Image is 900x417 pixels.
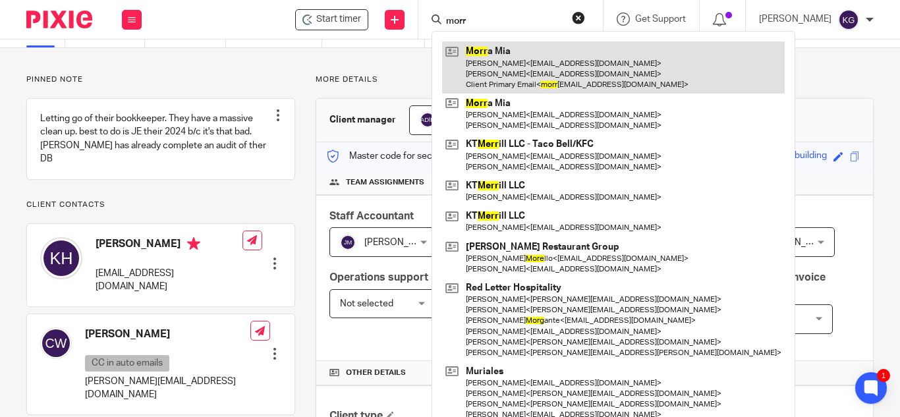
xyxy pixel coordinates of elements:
[445,16,563,28] input: Search
[187,237,200,250] i: Primary
[85,375,250,402] p: [PERSON_NAME][EMAIL_ADDRESS][DOMAIN_NAME]
[85,355,169,372] p: CC in auto emails
[40,327,72,359] img: svg%3E
[759,13,831,26] p: [PERSON_NAME]
[572,11,585,24] button: Clear
[316,13,361,26] span: Start timer
[329,113,396,126] h3: Client manager
[346,177,424,188] span: Team assignments
[877,369,890,382] div: 1
[26,11,92,28] img: Pixie
[96,237,242,254] h4: [PERSON_NAME]
[40,237,82,279] img: svg%3E
[340,235,356,250] img: svg%3E
[316,74,874,85] p: More details
[96,267,242,294] p: [EMAIL_ADDRESS][DOMAIN_NAME]
[329,211,414,221] span: Staff Accountant
[340,299,393,308] span: Not selected
[762,238,834,247] span: [PERSON_NAME]
[346,368,406,378] span: Other details
[26,74,295,85] p: Pinned note
[635,14,686,24] span: Get Support
[420,112,436,128] img: svg%3E
[295,9,368,30] div: Greater Purpose Rest Group (Woody's MacClenney & Powers))
[326,150,553,163] p: Master code for secure communications and files
[26,200,295,210] p: Client contacts
[838,9,859,30] img: svg%3E
[329,272,428,283] span: Operations support
[85,327,250,341] h4: [PERSON_NAME]
[364,238,437,247] span: [PERSON_NAME]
